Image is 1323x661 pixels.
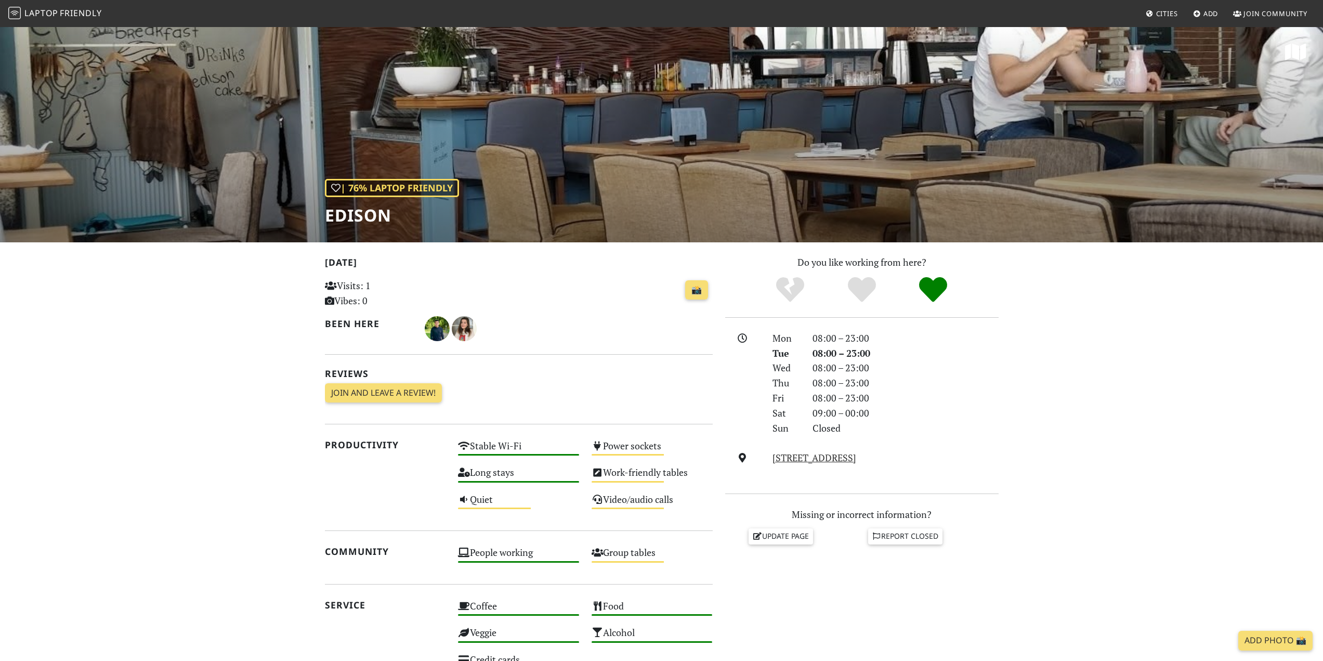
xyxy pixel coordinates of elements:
[325,318,413,329] h2: Been here
[725,507,999,522] p: Missing or incorrect information?
[452,491,585,517] div: Quiet
[766,421,806,436] div: Sun
[585,464,719,490] div: Work-friendly tables
[806,331,1005,346] div: 08:00 – 23:00
[452,598,585,624] div: Coffee
[806,421,1005,436] div: Closed
[8,7,21,19] img: LaptopFriendly
[754,276,826,304] div: No
[452,464,585,490] div: Long stays
[8,5,102,23] a: LaptopFriendly LaptopFriendly
[1203,9,1219,18] span: Add
[685,280,708,300] a: 📸
[766,331,806,346] div: Mon
[60,7,101,19] span: Friendly
[585,598,719,624] div: Food
[806,360,1005,375] div: 08:00 – 23:00
[425,316,450,341] img: 2392-ben.jpg
[868,528,943,544] a: Report closed
[806,391,1005,406] div: 08:00 – 23:00
[325,600,446,611] h2: Service
[452,321,477,334] span: Lisa .
[1156,9,1178,18] span: Cities
[452,544,585,571] div: People working
[806,375,1005,391] div: 08:00 – 23:00
[585,491,719,517] div: Video/audio calls
[325,278,446,308] p: Visits: 1 Vibes: 0
[325,257,713,272] h2: [DATE]
[1229,4,1312,23] a: Join Community
[1142,4,1182,23] a: Cities
[325,179,459,197] div: | 76% Laptop Friendly
[1238,631,1313,651] a: Add Photo 📸
[585,544,719,571] div: Group tables
[325,546,446,557] h2: Community
[772,451,856,464] a: [STREET_ADDRESS]
[806,346,1005,361] div: 08:00 – 23:00
[749,528,813,544] a: Update page
[806,406,1005,421] div: 09:00 – 00:00
[325,383,442,403] a: Join and leave a review!
[425,321,452,334] span: Ben H
[897,276,969,304] div: Definitely!
[325,205,459,225] h1: Edison
[766,406,806,421] div: Sat
[452,624,585,651] div: Veggie
[585,624,719,651] div: Alcohol
[766,391,806,406] div: Fri
[452,437,585,464] div: Stable Wi-Fi
[585,437,719,464] div: Power sockets
[24,7,58,19] span: Laptop
[325,368,713,379] h2: Reviews
[1243,9,1307,18] span: Join Community
[766,375,806,391] div: Thu
[766,346,806,361] div: Tue
[826,276,898,304] div: Yes
[725,255,999,270] p: Do you like working from here?
[325,439,446,450] h2: Productivity
[766,360,806,375] div: Wed
[1189,4,1223,23] a: Add
[452,316,477,341] img: 1767-lisa.jpg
